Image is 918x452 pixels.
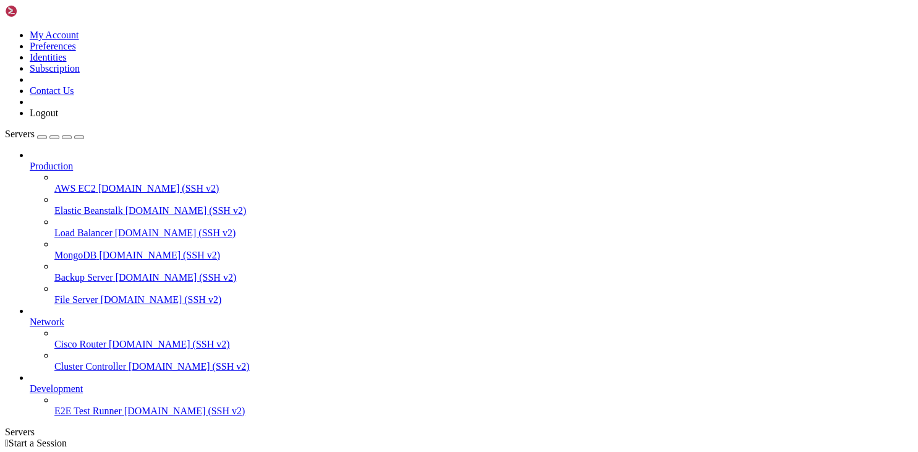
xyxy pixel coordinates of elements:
img: Shellngn [5,5,76,17]
li: MongoDB [DOMAIN_NAME] (SSH v2) [54,239,913,261]
span: AWS EC2 [54,183,96,194]
span: [DOMAIN_NAME] (SSH v2) [98,183,219,194]
span: [DOMAIN_NAME] (SSH v2) [99,250,220,260]
a: Load Balancer [DOMAIN_NAME] (SSH v2) [54,228,913,239]
li: Load Balancer [DOMAIN_NAME] (SSH v2) [54,216,913,239]
li: Backup Server [DOMAIN_NAME] (SSH v2) [54,261,913,283]
a: AWS EC2 [DOMAIN_NAME] (SSH v2) [54,183,913,194]
span: Production [30,161,73,171]
span: MongoDB [54,250,96,260]
span: Cisco Router [54,339,106,349]
span: Load Balancer [54,228,113,238]
span: Backup Server [54,272,113,283]
li: AWS EC2 [DOMAIN_NAME] (SSH v2) [54,172,913,194]
span: Servers [5,129,35,139]
li: Network [30,305,913,372]
span: [DOMAIN_NAME] (SSH v2) [129,361,250,372]
a: Backup Server [DOMAIN_NAME] (SSH v2) [54,272,913,283]
span: File Server [54,294,98,305]
span: Network [30,317,64,327]
a: MongoDB [DOMAIN_NAME] (SSH v2) [54,250,913,261]
span: [DOMAIN_NAME] (SSH v2) [124,406,245,416]
div: Servers [5,427,913,438]
li: Production [30,150,913,305]
li: Cisco Router [DOMAIN_NAME] (SSH v2) [54,328,913,350]
a: File Server [DOMAIN_NAME] (SSH v2) [54,294,913,305]
a: Identities [30,52,67,62]
span: E2E Test Runner [54,406,122,416]
span:  [5,438,9,448]
a: Development [30,383,913,394]
a: Contact Us [30,85,74,96]
span: Cluster Controller [54,361,126,372]
a: Subscription [30,63,80,74]
a: My Account [30,30,79,40]
li: Elastic Beanstalk [DOMAIN_NAME] (SSH v2) [54,194,913,216]
span: Start a Session [9,438,67,448]
span: [DOMAIN_NAME] (SSH v2) [125,205,247,216]
span: [DOMAIN_NAME] (SSH v2) [115,228,236,238]
span: [DOMAIN_NAME] (SSH v2) [116,272,237,283]
a: Servers [5,129,84,139]
li: Cluster Controller [DOMAIN_NAME] (SSH v2) [54,350,913,372]
a: Preferences [30,41,76,51]
span: Development [30,383,83,394]
a: Network [30,317,913,328]
li: Development [30,372,913,417]
li: File Server [DOMAIN_NAME] (SSH v2) [54,283,913,305]
a: Production [30,161,913,172]
li: E2E Test Runner [DOMAIN_NAME] (SSH v2) [54,394,913,417]
span: Elastic Beanstalk [54,205,123,216]
span: [DOMAIN_NAME] (SSH v2) [101,294,222,305]
a: Elastic Beanstalk [DOMAIN_NAME] (SSH v2) [54,205,913,216]
a: Logout [30,108,58,118]
a: Cisco Router [DOMAIN_NAME] (SSH v2) [54,339,913,350]
span: [DOMAIN_NAME] (SSH v2) [109,339,230,349]
a: E2E Test Runner [DOMAIN_NAME] (SSH v2) [54,406,913,417]
a: Cluster Controller [DOMAIN_NAME] (SSH v2) [54,361,913,372]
